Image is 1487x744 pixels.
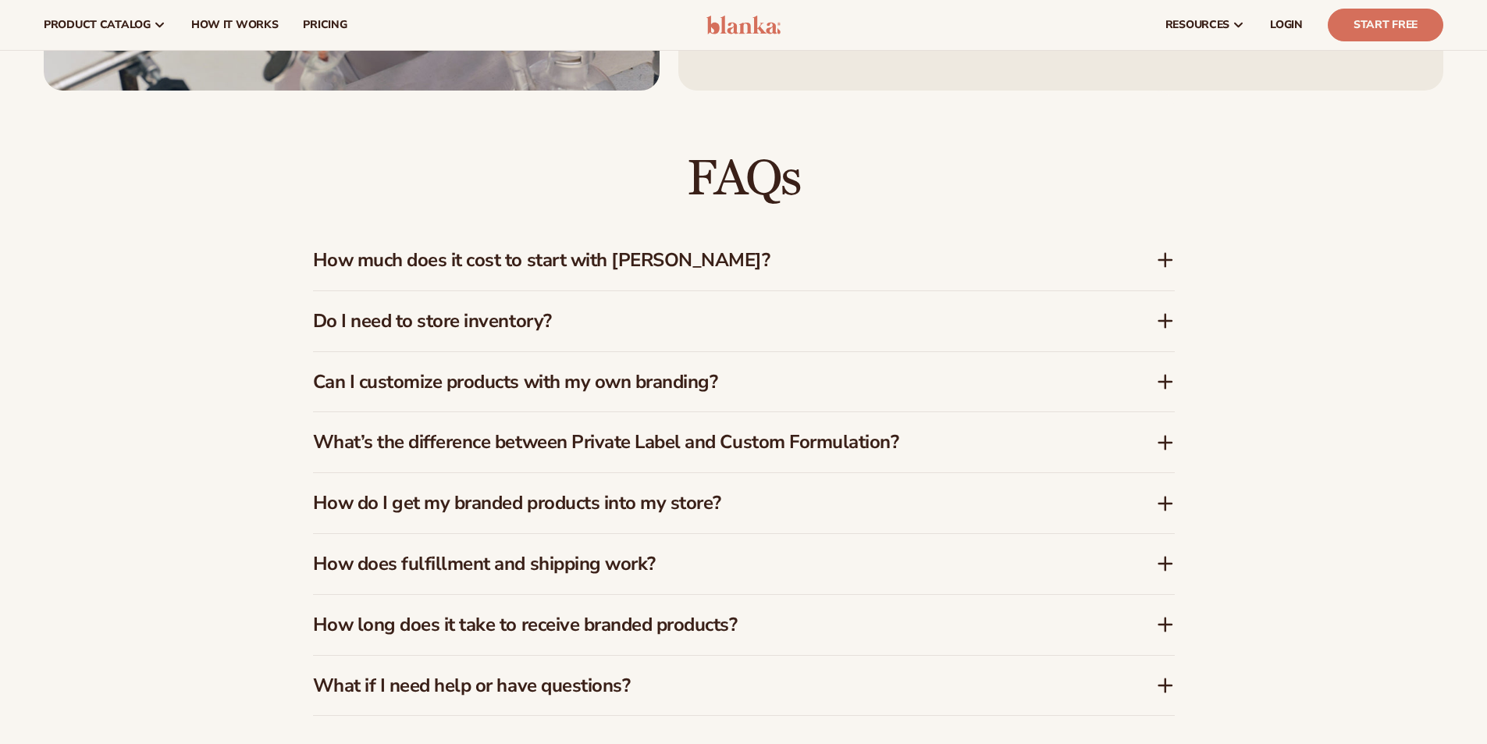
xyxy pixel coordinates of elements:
h3: What’s the difference between Private Label and Custom Formulation? [313,431,1109,454]
h3: Can I customize products with my own branding? [313,371,1109,393]
h3: How much does it cost to start with [PERSON_NAME]? [313,249,1109,272]
h3: How long does it take to receive branded products? [313,614,1109,636]
span: product catalog [44,19,151,31]
h3: Do I need to store inventory? [313,310,1109,333]
span: pricing [303,19,347,31]
span: LOGIN [1270,19,1303,31]
h2: FAQs [313,153,1175,205]
img: logo [706,16,781,34]
h3: How does fulfillment and shipping work? [313,553,1109,575]
h3: What if I need help or have questions? [313,675,1109,697]
a: Start Free [1328,9,1443,41]
span: How It Works [191,19,279,31]
span: resources [1165,19,1229,31]
h3: How do I get my branded products into my store? [313,492,1109,514]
